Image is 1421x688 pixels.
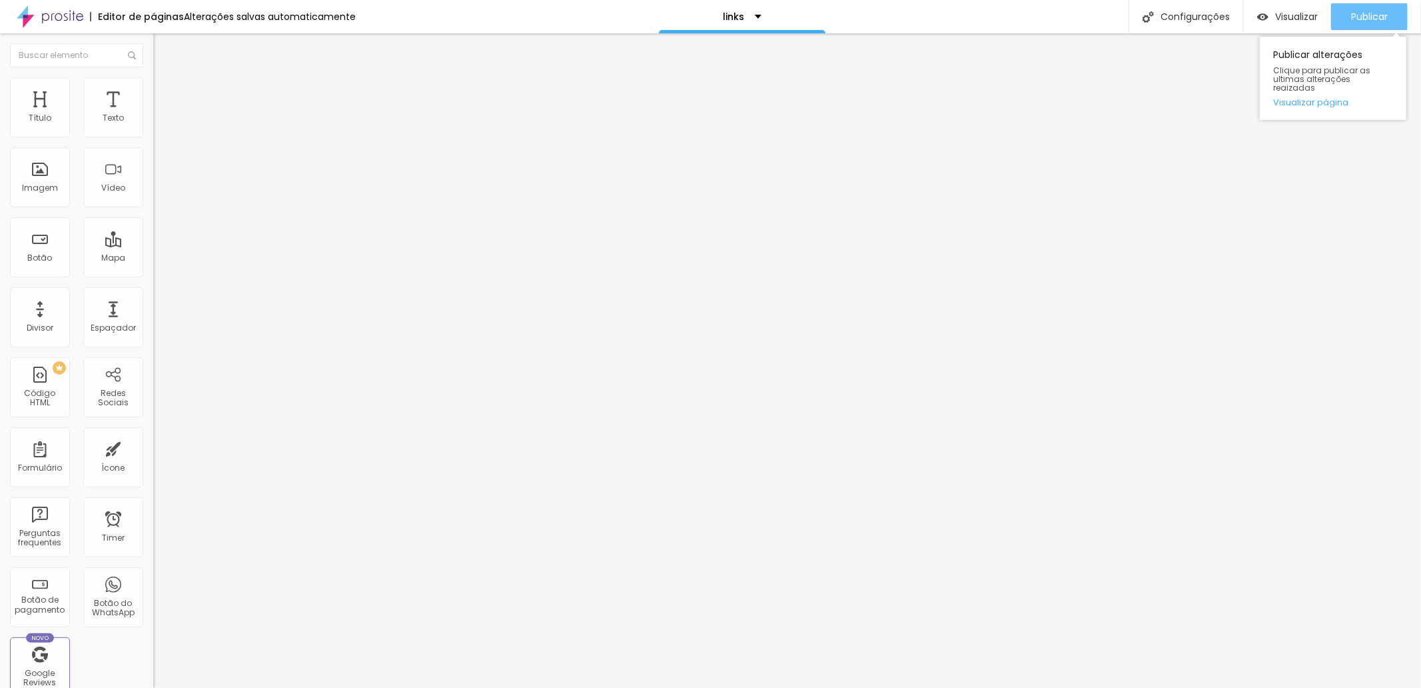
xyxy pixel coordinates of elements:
div: Redes Sociais [87,389,139,408]
img: view-1.svg [1257,11,1268,23]
div: Texto [103,113,124,123]
div: Timer [102,533,125,543]
div: Espaçador [91,323,136,333]
a: Visualizar página [1273,98,1393,107]
div: Divisor [27,323,53,333]
div: Publicar alterações [1260,37,1406,120]
input: Buscar elemento [10,43,143,67]
div: Editor de páginas [90,12,184,21]
div: Alterações salvas automaticamente [184,12,356,21]
img: Icone [128,51,136,59]
div: Vídeo [101,183,125,193]
span: Publicar [1351,11,1388,22]
div: Novo [26,633,55,643]
div: Ícone [102,463,125,473]
div: Formulário [18,463,62,473]
div: Mapa [101,253,125,263]
div: Título [29,113,51,123]
button: Visualizar [1244,3,1331,30]
div: Botão de pagamento [13,595,66,615]
span: Clique para publicar as ultimas alterações reaizadas [1273,66,1393,93]
div: Perguntas frequentes [13,529,66,548]
button: Publicar [1331,3,1408,30]
div: Botão do WhatsApp [87,599,139,618]
div: Imagem [22,183,58,193]
p: links [723,12,745,21]
div: Botão [28,253,53,263]
div: Google Reviews [13,669,66,688]
img: Icone [1143,11,1154,23]
span: Visualizar [1275,11,1318,22]
div: Código HTML [13,389,66,408]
